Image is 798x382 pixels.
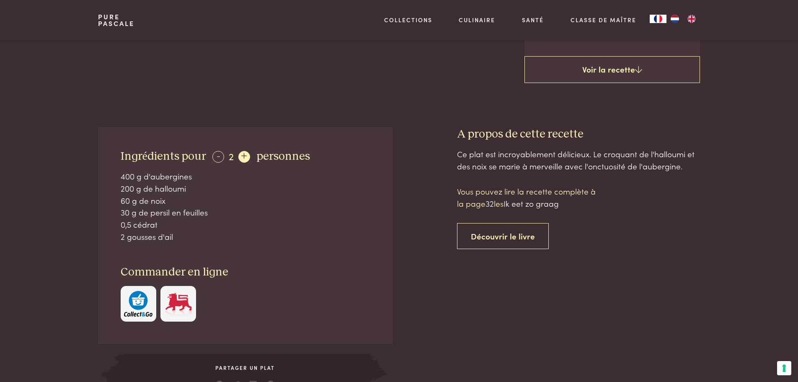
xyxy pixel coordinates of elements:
[121,206,370,218] div: 30 g de persil en feuilles
[121,195,370,207] div: 60 g de noix
[457,148,700,172] div: Ce plat est incroyablement délicieux. Le croquant de l'halloumi et des noix se marie à merveille ...
[124,364,366,372] span: Partager un plat
[571,16,636,24] a: Classe de maître
[486,197,494,209] span: 32
[121,170,370,182] div: 400 g d'aubergines
[459,16,495,24] a: Culinaire
[164,291,193,317] img: Delhaize
[650,15,700,23] aside: Language selected: Français
[256,151,310,162] span: personnes
[98,13,134,27] a: PurePascale
[457,185,599,209] p: Vous pouvez lire la recette complète à la page les
[121,151,206,162] span: Ingrédients pour
[777,361,791,375] button: Vos préférences en matière de consentement pour les technologies de suivi
[666,15,683,23] a: NL
[121,218,370,231] div: 0,5 cédrat
[121,231,370,243] div: 2 gousses d'ail
[124,291,152,317] img: c308188babc36a3a401bcb5cb7e020f4d5ab42f7cacd8327e500463a43eeb86c.svg
[457,127,700,142] h3: A propos de cette recette
[457,223,549,249] a: Découvrir le livre
[650,15,666,23] a: FR
[522,16,544,24] a: Santé
[666,15,700,23] ul: Language list
[524,56,700,83] a: Voir la recette
[650,15,666,23] div: Language
[212,151,224,163] div: -
[504,197,559,209] span: Ik eet zo graag
[229,149,234,163] span: 2
[121,265,370,280] h3: Commander en ligne
[384,16,432,24] a: Collections
[238,151,250,163] div: +
[121,182,370,195] div: 200 g de halloumi
[683,15,700,23] a: EN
